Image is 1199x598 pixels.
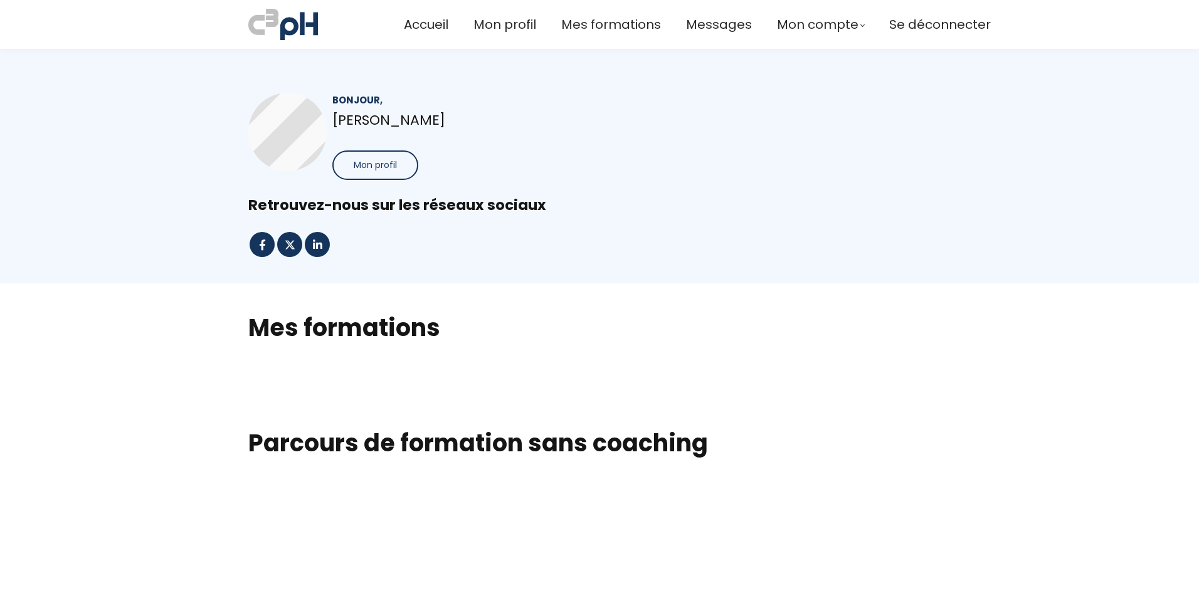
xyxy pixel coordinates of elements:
[248,428,951,458] h1: Parcours de formation sans coaching
[248,312,951,344] h2: Mes formations
[777,14,858,35] span: Mon compte
[248,6,318,43] img: a70bc7685e0efc0bd0b04b3506828469.jpeg
[332,150,418,180] button: Mon profil
[404,14,448,35] a: Accueil
[561,14,661,35] a: Mes formations
[332,93,578,107] div: Bonjour,
[473,14,536,35] a: Mon profil
[332,109,578,131] p: [PERSON_NAME]
[686,14,752,35] a: Messages
[889,14,991,35] a: Se déconnecter
[248,196,951,215] div: Retrouvez-nous sur les réseaux sociaux
[354,159,397,172] span: Mon profil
